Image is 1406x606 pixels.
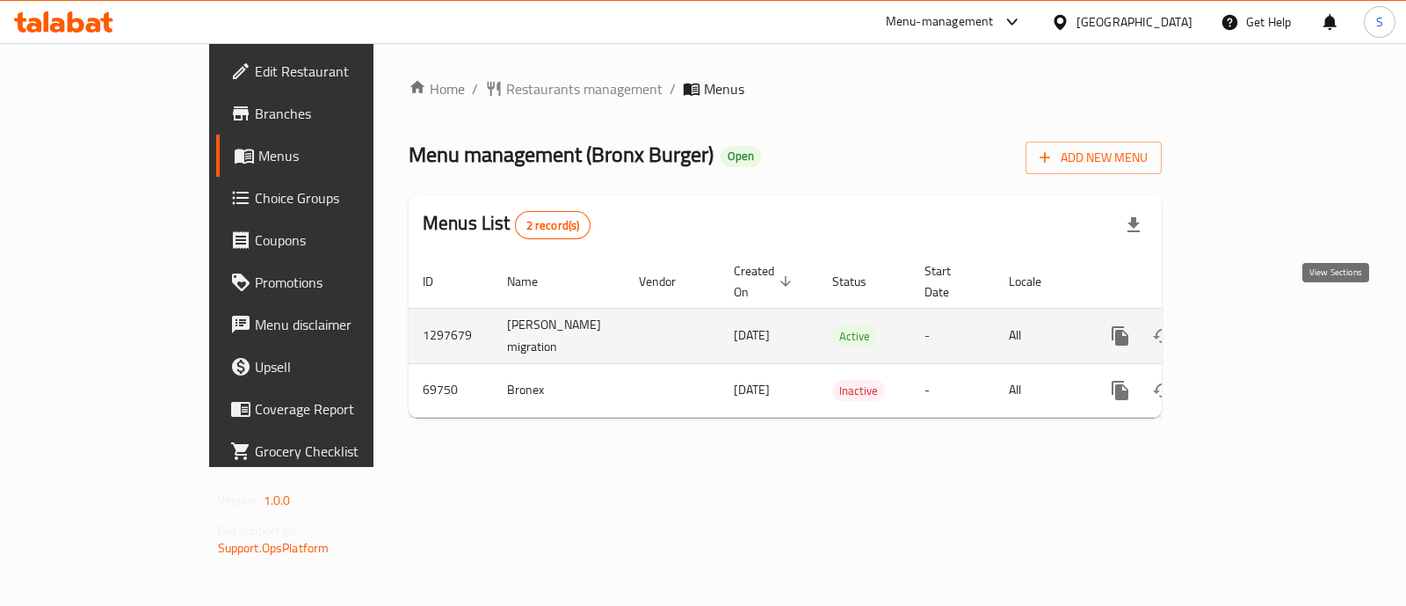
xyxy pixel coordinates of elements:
span: Choice Groups [255,187,430,208]
button: more [1099,315,1141,357]
td: 1297679 [409,308,493,363]
span: Branches [255,103,430,124]
span: Coupons [255,230,430,251]
a: Branches [216,92,444,135]
h2: Menus List [423,210,591,239]
span: Add New Menu [1040,147,1148,169]
a: Edit Restaurant [216,50,444,92]
td: 69750 [409,363,493,417]
td: - [910,308,995,363]
th: Actions [1085,255,1282,309]
td: - [910,363,995,417]
span: Start Date [924,260,974,303]
span: Upsell [255,356,430,377]
td: All [995,308,1085,363]
li: / [670,78,676,99]
a: Upsell [216,346,444,388]
a: Menu disclaimer [216,303,444,346]
a: Promotions [216,261,444,303]
span: ID [423,271,456,292]
div: Menu-management [886,11,994,33]
button: Change Status [1141,369,1184,412]
td: All [995,363,1085,417]
span: Name [507,271,561,292]
span: Inactive [832,381,885,401]
div: Inactive [832,380,885,401]
a: Coverage Report [216,388,444,430]
td: Bronex [493,363,625,417]
span: Menu management ( Bronx Burger ) [409,135,714,174]
span: Active [832,326,877,347]
a: Choice Groups [216,177,444,219]
span: S [1376,12,1383,32]
div: Total records count [515,211,591,239]
div: Open [721,146,761,167]
span: Menus [704,78,744,99]
span: Created On [734,260,797,303]
span: [DATE] [734,378,770,401]
table: enhanced table [409,255,1282,418]
span: Get support on: [218,519,299,542]
span: Promotions [255,272,430,293]
div: Export file [1112,204,1155,246]
nav: breadcrumb [409,78,1162,99]
span: Menu disclaimer [255,314,430,335]
span: [DATE] [734,324,770,347]
button: Add New Menu [1026,142,1162,174]
span: Coverage Report [255,398,430,420]
span: 1.0.0 [264,489,291,512]
li: / [472,78,478,99]
a: Grocery Checklist [216,430,444,472]
a: Restaurants management [485,78,663,99]
a: Menus [216,135,444,177]
span: Menus [258,145,430,166]
a: Support.OpsPlatform [218,537,330,559]
span: Edit Restaurant [255,61,430,82]
span: Vendor [639,271,699,292]
div: Active [832,325,877,347]
td: [PERSON_NAME] migration [493,308,625,363]
div: [GEOGRAPHIC_DATA] [1076,12,1192,32]
span: Version: [218,489,261,512]
span: Open [721,149,761,164]
button: more [1099,369,1141,412]
span: Locale [1009,271,1064,292]
span: Restaurants management [506,78,663,99]
a: Coupons [216,219,444,261]
button: Change Status [1141,315,1184,357]
span: 2 record(s) [516,217,591,234]
span: Status [832,271,889,292]
span: Grocery Checklist [255,441,430,462]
